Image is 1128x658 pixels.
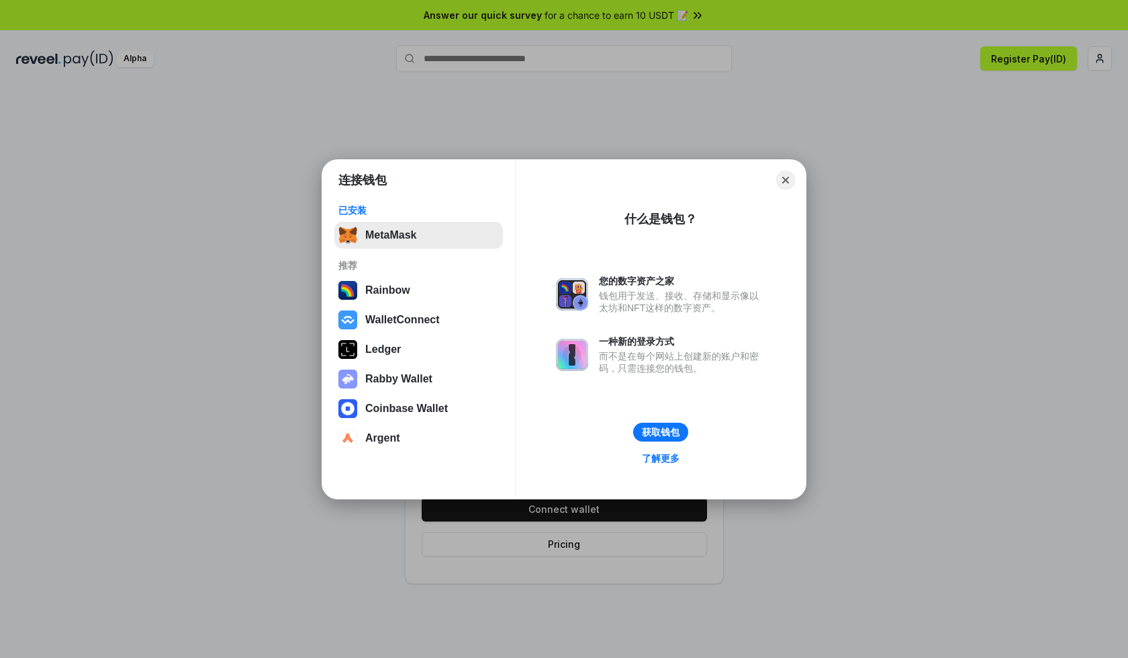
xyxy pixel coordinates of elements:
[334,425,503,452] button: Argent
[338,226,357,245] img: svg+xml,%3Csvg%20fill%3D%22none%22%20height%3D%2233%22%20viewBox%3D%220%200%2035%2033%22%20width%...
[556,278,588,311] img: svg+xml,%3Csvg%20xmlns%3D%22http%3A%2F%2Fwww.w3.org%2F2000%2Fsvg%22%20fill%3D%22none%22%20viewBox...
[556,339,588,371] img: svg+xml,%3Csvg%20xmlns%3D%22http%3A%2F%2Fwww.w3.org%2F2000%2Fsvg%22%20fill%3D%22none%22%20viewBox...
[642,452,679,464] div: 了解更多
[633,423,688,442] button: 获取钱包
[334,395,503,422] button: Coinbase Wallet
[599,350,765,374] div: 而不是在每个网站上创建新的账户和密码，只需连接您的钱包。
[624,211,697,227] div: 什么是钱包？
[365,229,416,241] div: MetaMask
[365,403,448,415] div: Coinbase Wallet
[334,277,503,304] button: Rainbow
[338,370,357,388] img: svg+xml,%3Csvg%20xmlns%3D%22http%3A%2F%2Fwww.w3.org%2F2000%2Fsvg%22%20fill%3D%22none%22%20viewBox...
[334,336,503,363] button: Ledger
[338,399,357,418] img: svg+xml,%3Csvg%20width%3D%2228%22%20height%3D%2228%22%20viewBox%3D%220%200%2028%2028%22%20fill%3D...
[599,290,765,314] div: 钱包用于发送、接收、存储和显示像以太坊和NFT这样的数字资产。
[365,432,400,444] div: Argent
[334,222,503,249] button: MetaMask
[599,335,765,347] div: 一种新的登录方式
[365,343,401,356] div: Ledger
[338,172,387,188] h1: 连接钱包
[338,281,357,300] img: svg+xml,%3Csvg%20width%3D%22120%22%20height%3D%22120%22%20viewBox%3D%220%200%20120%20120%22%20fil...
[365,314,440,326] div: WalletConnect
[334,306,503,333] button: WalletConnect
[599,275,765,287] div: 您的数字资产之家
[642,426,679,438] div: 获取钱包
[338,204,499,216] div: 已安装
[338,259,499,272] div: 推荐
[338,429,357,448] img: svg+xml,%3Csvg%20width%3D%2228%22%20height%3D%2228%22%20viewBox%3D%220%200%2028%2028%22%20fill%3D...
[338,311,357,329] img: svg+xml,%3Csvg%20width%3D%2228%22%20height%3D%2228%22%20viewBox%3D%220%200%2028%2028%22%20fill%3D...
[634,450,688,467] a: 了解更多
[365,373,432,385] div: Rabby Wallet
[365,284,410,296] div: Rainbow
[776,171,795,190] button: Close
[338,340,357,359] img: svg+xml,%3Csvg%20xmlns%3D%22http%3A%2F%2Fwww.w3.org%2F2000%2Fsvg%22%20width%3D%2228%22%20height%3...
[334,366,503,393] button: Rabby Wallet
